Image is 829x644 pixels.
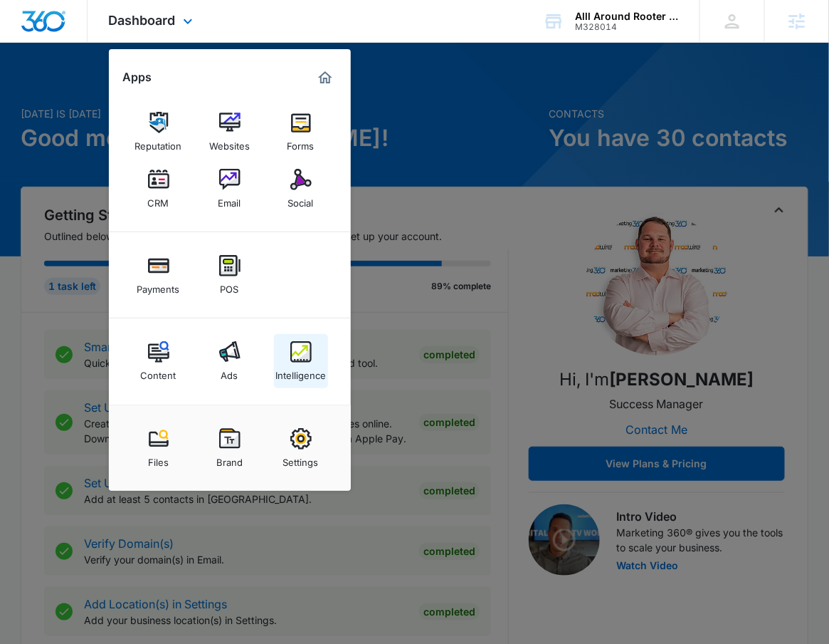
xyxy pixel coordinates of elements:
a: Brand [203,421,257,475]
div: Ads [221,363,238,381]
a: Social [274,162,328,216]
a: Content [132,334,186,388]
a: Settings [274,421,328,475]
div: Payments [137,276,180,295]
div: Settings [283,450,319,468]
div: account id [575,22,679,32]
div: Brand [216,450,243,468]
a: CRM [132,162,186,216]
div: Email [218,190,241,209]
h2: Apps [123,71,152,84]
div: Forms [287,133,315,152]
a: Websites [203,105,257,159]
a: Forms [274,105,328,159]
a: Payments [132,248,186,302]
a: Email [203,162,257,216]
span: Dashboard [109,13,176,28]
div: Intelligence [275,363,326,381]
a: Marketing 360® Dashboard [314,66,337,89]
div: POS [221,276,239,295]
a: Intelligence [274,334,328,388]
div: CRM [148,190,169,209]
a: Reputation [132,105,186,159]
div: Social [288,190,314,209]
a: Ads [203,334,257,388]
div: Files [148,450,169,468]
a: Files [132,421,186,475]
div: Websites [209,133,250,152]
a: POS [203,248,257,302]
div: account name [575,11,679,22]
div: Reputation [135,133,182,152]
div: Content [141,363,176,381]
